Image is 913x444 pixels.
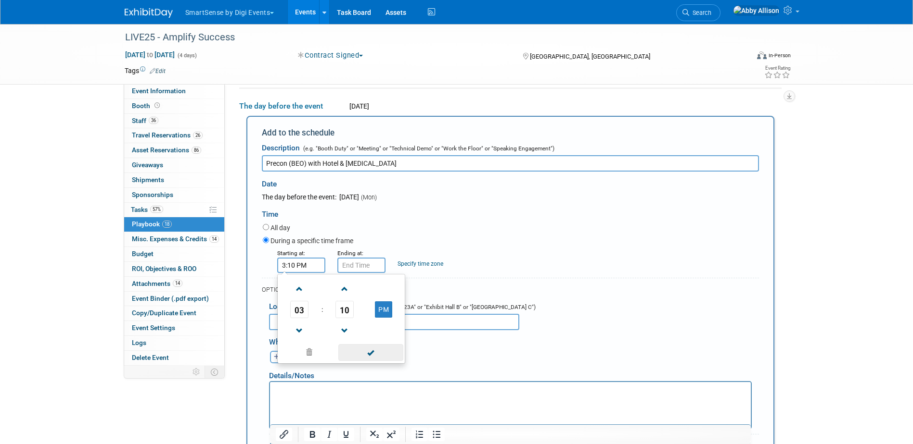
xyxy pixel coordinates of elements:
[124,292,224,306] a: Event Binder (.pdf export)
[132,176,164,184] span: Shipments
[124,262,224,276] a: ROI, Objectives & ROO
[676,4,720,21] a: Search
[301,145,554,152] span: (e.g. "Booth Duty" or "Meeting" or "Technical Demo" or "Work the Floor" or "Speaking Engagement")
[692,50,791,64] div: Event Format
[125,50,175,59] span: [DATE] [DATE]
[124,247,224,261] a: Budget
[733,5,780,16] img: Abby Allison
[132,102,162,110] span: Booth
[299,304,536,310] span: (e.g. "Exhibit Booth" or "Meeting Room 123A" or "Exhibit Hall B" or "[GEOGRAPHIC_DATA] C")
[262,285,759,294] div: OPTIONAL DETAILS:
[132,191,173,198] span: Sponsorships
[290,301,309,318] span: Pick Hour
[239,101,345,111] span: The day before the event
[124,84,224,99] a: Event Information
[132,309,196,317] span: Copy/Duplicate Event
[124,203,224,217] a: Tasks57%
[192,147,201,154] span: 86
[360,194,377,201] span: (Mon)
[337,346,404,360] a: Done
[124,306,224,321] a: Copy/Duplicate Event
[757,51,767,59] img: Format-Inperson.png
[132,220,172,228] span: Playbook
[132,339,146,346] span: Logs
[269,302,298,311] span: Location
[411,428,428,441] button: Numbered list
[689,9,711,16] span: Search
[337,250,363,257] small: Ending at:
[338,193,359,201] span: [DATE]
[335,276,354,301] a: Increment Minute
[295,50,367,61] button: Contract Signed
[124,277,224,291] a: Attachments14
[269,363,752,381] div: Details/Notes
[173,280,182,287] span: 14
[131,206,163,213] span: Tasks
[193,132,203,139] span: 26
[277,258,325,273] input: Start Time
[124,99,224,113] a: Booth
[149,117,158,124] span: 36
[132,146,201,154] span: Asset Reservations
[153,102,162,109] span: Booth not reserved yet
[290,276,309,301] a: Increment Hour
[124,188,224,202] a: Sponsorships
[124,351,224,365] a: Delete Event
[132,265,196,272] span: ROI, Objectives & ROO
[277,250,305,257] small: Starting at:
[124,128,224,143] a: Travel Reservations26
[428,428,445,441] button: Bullet list
[290,318,309,343] a: Decrement Hour
[132,131,203,139] span: Travel Reservations
[188,366,205,378] td: Personalize Event Tab Strip
[337,258,386,273] input: End Time
[383,428,399,441] button: Superscript
[132,324,175,332] span: Event Settings
[150,206,163,213] span: 57%
[335,301,354,318] span: Pick Minute
[132,295,209,302] span: Event Binder (.pdf export)
[366,428,383,441] button: Subscript
[132,117,158,124] span: Staff
[124,321,224,335] a: Event Settings
[177,52,197,59] span: (4 days)
[321,428,337,441] button: Italic
[125,66,166,75] td: Tags
[132,280,182,287] span: Attachments
[262,172,461,192] div: Date
[125,8,173,18] img: ExhibitDay
[132,161,163,169] span: Giveaways
[320,301,325,318] td: :
[347,102,369,110] span: [DATE]
[375,301,392,318] button: PM
[269,333,759,348] div: Who's involved?
[162,221,172,228] span: 18
[304,428,321,441] button: Bold
[270,236,353,246] label: During a specific time frame
[124,143,224,158] a: Asset Reservations86
[764,66,790,71] div: Event Rating
[132,235,219,243] span: Misc. Expenses & Credits
[124,158,224,173] a: Giveaways
[132,87,186,95] span: Event Information
[335,318,354,343] a: Decrement Minute
[398,260,443,267] a: Specify time zone
[262,202,759,222] div: Time
[530,53,650,60] span: [GEOGRAPHIC_DATA], [GEOGRAPHIC_DATA]
[132,354,169,361] span: Delete Event
[262,144,300,152] span: Description
[124,114,224,128] a: Staff36
[124,232,224,247] a: Misc. Expenses & Credits14
[338,428,354,441] button: Underline
[124,336,224,350] a: Logs
[280,346,339,359] a: Clear selection
[276,428,292,441] button: Insert/edit link
[209,235,219,243] span: 14
[270,223,290,233] label: All day
[150,68,166,74] a: Edit
[124,217,224,232] a: Playbook18
[122,29,734,46] div: LIVE25 - Amplify Success
[124,173,224,187] a: Shipments
[270,382,751,424] iframe: Rich Text Area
